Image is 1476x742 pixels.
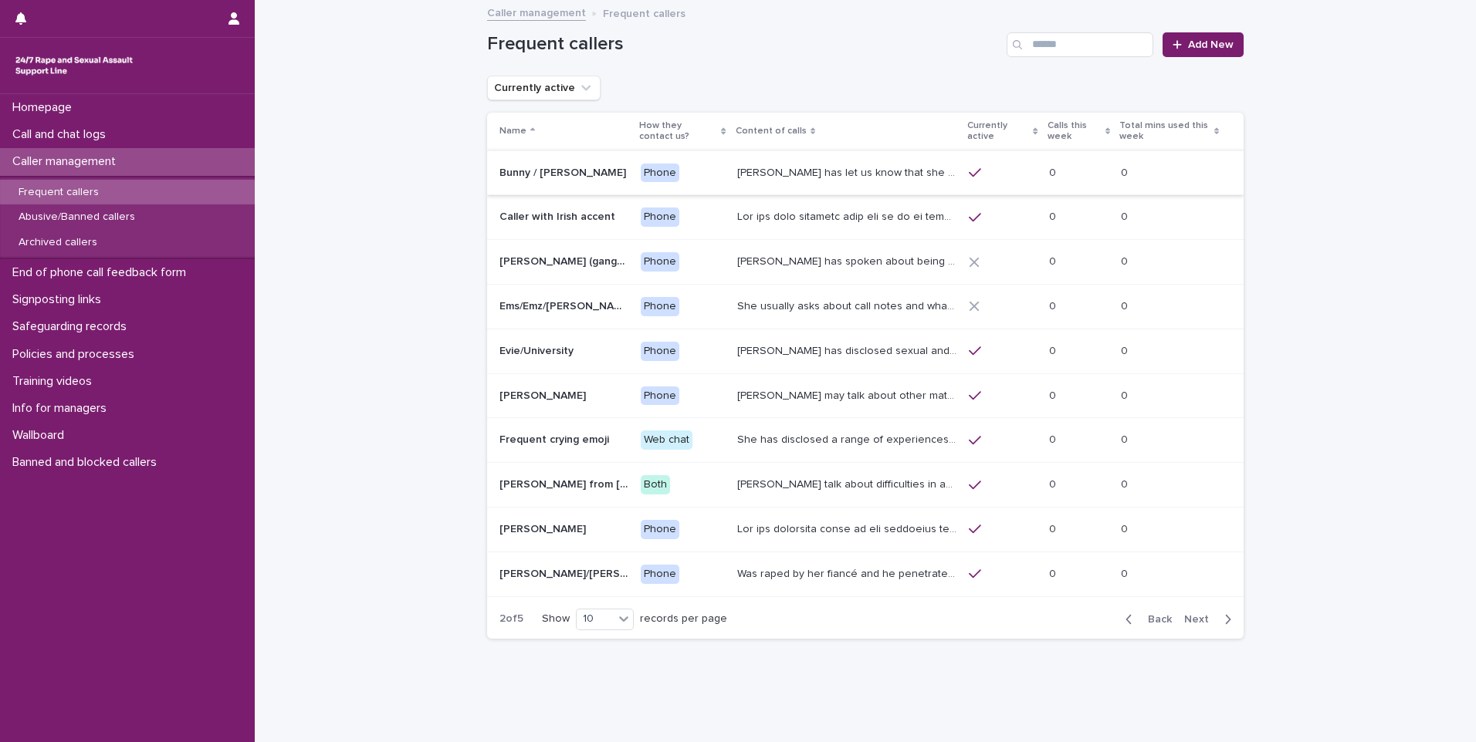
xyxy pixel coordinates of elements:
div: Phone [641,252,679,272]
p: Total mins used this week [1119,117,1210,146]
p: records per page [640,612,727,626]
p: 0 [1049,430,1059,447]
div: Phone [641,565,679,584]
p: Evie has disclosed sexual and emotional abuse from a female friend at university which has been h... [737,342,960,358]
tr: [PERSON_NAME][PERSON_NAME] PhoneLor ips dolorsita conse ad eli seddoeius temp in utlab etd ma ali... [487,507,1244,551]
div: Phone [641,342,679,361]
tr: Evie/UniversityEvie/University Phone[PERSON_NAME] has disclosed sexual and emotional abuse from a... [487,329,1244,373]
input: Search [1007,32,1153,57]
p: 0 [1121,520,1131,536]
div: Phone [641,386,679,406]
span: Next [1184,614,1218,625]
p: Jane may talk about difficulties in accessing the right support service, and has also expressed b... [737,475,960,491]
p: 0 [1121,342,1131,358]
h1: Frequent callers [487,33,1000,56]
p: 0 [1121,164,1131,180]
p: She has disclosed a range of experiences of ongoing and past sexual violence, including being rap... [737,430,960,447]
p: 0 [1121,252,1131,268]
p: Was raped by her fiancé and he penetrated her with a knife, she called an ambulance and was taken... [737,565,960,581]
p: Signposting links [6,292,113,307]
p: 0 [1121,565,1131,581]
p: Frances may talk about other matters including her care, and her unhappiness with the care she re... [737,386,960,403]
p: Elizabeth has spoken about being recently raped by a close friend whom she describes as dangerous... [737,252,960,268]
p: 0 [1049,520,1059,536]
div: Both [641,475,670,494]
p: 0 [1049,252,1059,268]
p: Info for managers [6,401,119,416]
p: She may also describe that she is in an abusive relationship. She has described being owned by th... [737,207,960,224]
p: 0 [1049,164,1059,180]
p: Caller management [6,154,128,169]
img: rhQMoQhaT3yELyF149Cw [12,50,136,81]
p: Calls this week [1048,117,1102,146]
a: Add New [1163,32,1244,57]
a: Caller management [487,3,586,21]
p: Caller with Irish accent [499,207,618,224]
p: 0 [1049,207,1059,224]
p: Abusive/Banned callers [6,211,147,224]
p: Frequent crying emoji [499,430,612,447]
tr: Bunny / [PERSON_NAME]Bunny / [PERSON_NAME] Phone[PERSON_NAME] has let us know that she is in her ... [487,150,1244,195]
p: 0 [1121,297,1131,313]
p: 0 [1049,297,1059,313]
div: Web chat [641,430,692,450]
p: Ems/Emz/[PERSON_NAME] [499,297,631,313]
p: [PERSON_NAME] [499,520,589,536]
tr: Caller with Irish accentCaller with Irish accent PhoneLor ips dolo sitametc adip eli se do ei tem... [487,195,1244,240]
p: Policies and processes [6,347,147,362]
p: Jess/Saskia/Mille/Poppy/Eve ('HOLD ME' HOLD MY HAND) [499,565,631,581]
p: Bunny / [PERSON_NAME] [499,164,629,180]
p: Bunny has let us know that she is in her 50s, and lives in Devon. She has talked through experien... [737,164,960,180]
p: Content of calls [736,123,807,140]
p: 2 of 5 [487,600,536,638]
tr: Frequent crying emojiFrequent crying emoji Web chatShe has disclosed a range of experiences of on... [487,418,1244,463]
p: 0 [1049,565,1059,581]
tr: [PERSON_NAME] from [GEOGRAPHIC_DATA][PERSON_NAME] from [GEOGRAPHIC_DATA] Both[PERSON_NAME] talk a... [487,463,1244,508]
p: Name [499,123,526,140]
div: Phone [641,164,679,183]
div: Phone [641,297,679,316]
p: 0 [1049,475,1059,491]
tr: [PERSON_NAME]/[PERSON_NAME]/Mille/Poppy/[PERSON_NAME] ('HOLD ME' HOLD MY HAND)[PERSON_NAME]/[PERS... [487,551,1244,596]
p: Evie/University [499,342,577,358]
p: 0 [1049,386,1059,403]
p: 0 [1121,475,1131,491]
p: [PERSON_NAME] (gang-related) [499,252,631,268]
button: Next [1178,612,1244,626]
p: [PERSON_NAME] [499,386,589,403]
p: Archived callers [6,236,110,249]
p: Training videos [6,374,104,389]
div: Phone [641,520,679,539]
p: Frequent callers [603,4,686,21]
button: Back [1113,612,1178,626]
tr: Ems/Emz/[PERSON_NAME]Ems/Emz/[PERSON_NAME] PhoneShe usually asks about call notes and what the co... [487,284,1244,329]
p: Banned and blocked callers [6,455,169,470]
p: Show [542,612,570,626]
p: She has described abuse in her childhood from an uncle and an older sister. The abuse from her un... [737,520,960,536]
div: Phone [641,207,679,227]
p: Frequent callers [6,186,111,199]
span: Back [1139,614,1172,625]
p: Wallboard [6,428,76,443]
p: Homepage [6,100,84,115]
p: End of phone call feedback form [6,265,198,280]
span: Add New [1188,39,1234,50]
tr: [PERSON_NAME][PERSON_NAME] Phone[PERSON_NAME] may talk about other matters including her care, an... [487,373,1244,418]
p: She usually asks about call notes and what the content will be at the start of the call. When she... [737,297,960,313]
p: Currently active [967,117,1029,146]
p: 0 [1121,386,1131,403]
div: 10 [577,611,614,627]
tr: [PERSON_NAME] (gang-related)[PERSON_NAME] (gang-related) Phone[PERSON_NAME] has spoken about bein... [487,240,1244,285]
p: Safeguarding records [6,319,139,334]
p: 0 [1121,430,1131,447]
p: [PERSON_NAME] from [GEOGRAPHIC_DATA] [499,475,631,491]
p: How they contact us? [639,117,718,146]
p: 0 [1121,207,1131,224]
p: 0 [1049,342,1059,358]
p: Call and chat logs [6,127,118,142]
button: Currently active [487,76,601,100]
